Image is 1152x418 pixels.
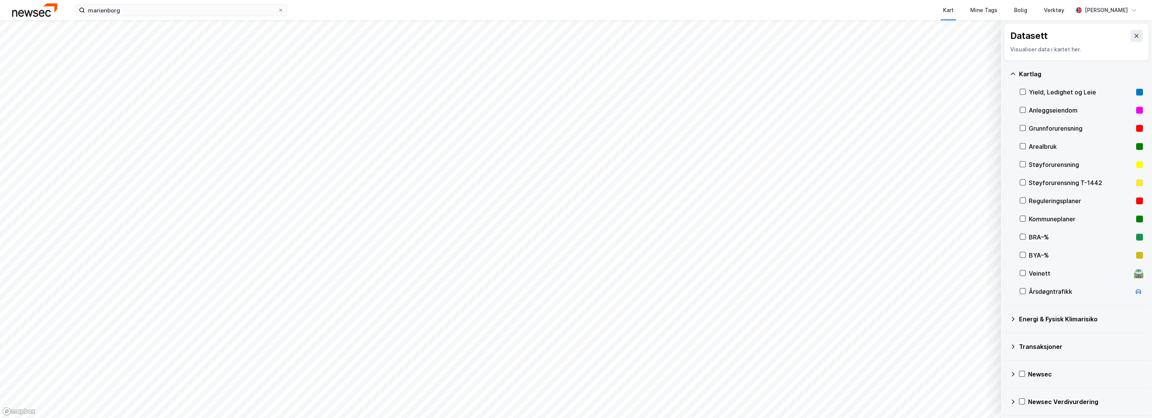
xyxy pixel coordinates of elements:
[85,5,278,16] input: Søk på adresse, matrikkel, gårdeiere, leietakere eller personer
[1029,251,1133,260] div: BYA–%
[1029,287,1131,296] div: Årsdøgntrafikk
[970,6,997,15] div: Mine Tags
[1029,142,1133,151] div: Arealbruk
[12,3,57,17] img: newsec-logo.f6e21ccffca1b3a03d2d.png
[1029,88,1133,97] div: Yield, Ledighet og Leie
[1029,124,1133,133] div: Grunnforurensning
[1014,6,1027,15] div: Bolig
[1029,269,1131,278] div: Veinett
[2,407,36,416] a: Mapbox homepage
[943,6,954,15] div: Kart
[1114,382,1152,418] iframe: Chat Widget
[1028,397,1143,406] div: Newsec Verdivurdering
[1044,6,1064,15] div: Verktøy
[1085,6,1128,15] div: [PERSON_NAME]
[1029,196,1133,205] div: Reguleringsplaner
[1029,214,1133,224] div: Kommuneplaner
[1029,233,1133,242] div: BRA–%
[1019,342,1143,351] div: Transaksjoner
[1019,69,1143,79] div: Kartlag
[1010,30,1048,42] div: Datasett
[1029,106,1133,115] div: Anleggseiendom
[1019,315,1143,324] div: Energi & Fysisk Klimarisiko
[1028,370,1143,379] div: Newsec
[1029,160,1133,169] div: Støyforurensning
[1029,178,1133,187] div: Støyforurensning T-1442
[1133,268,1144,278] div: 🛣️
[1114,382,1152,418] div: Kontrollprogram for chat
[1010,45,1143,54] div: Visualiser data i kartet her.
